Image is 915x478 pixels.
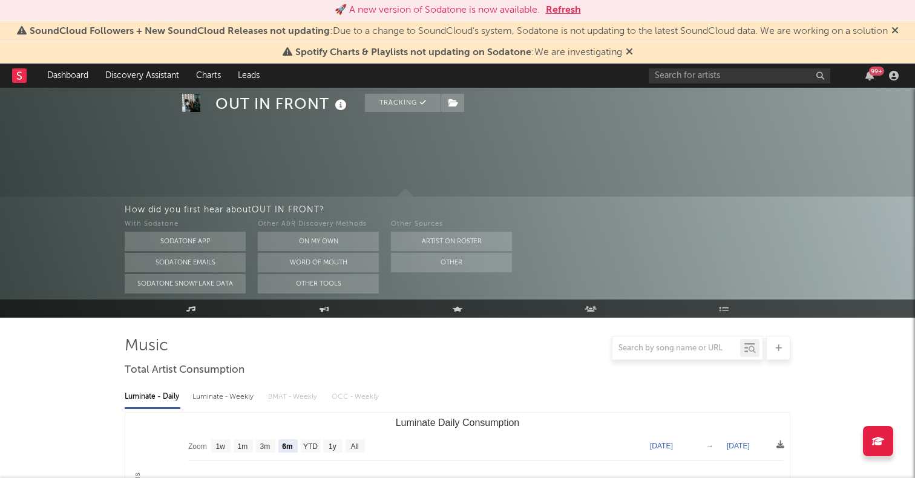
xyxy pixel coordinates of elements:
span: SoundCloud Followers + New SoundCloud Releases not updating [30,27,330,36]
span: : Due to a change to SoundCloud's system, Sodatone is not updating to the latest SoundCloud data.... [30,27,888,36]
div: How did you first hear about OUT IN FRONT ? [125,203,915,217]
div: OUT IN FRONT [215,94,350,114]
button: Sodatone Emails [125,253,246,272]
div: Luminate - Daily [125,387,180,407]
button: Word Of Mouth [258,253,379,272]
span: Spotify Charts & Playlists not updating on Sodatone [295,48,531,57]
text: 6m [282,442,292,451]
a: Charts [188,64,229,88]
div: 🚀 A new version of Sodatone is now available. [335,3,540,18]
text: Luminate Daily Consumption [396,417,520,428]
div: With Sodatone [125,217,246,232]
button: Tracking [365,94,441,112]
text: Zoom [188,442,207,451]
div: 99 + [869,67,884,76]
button: Refresh [546,3,581,18]
div: Other A&R Discovery Methods [258,217,379,232]
div: Luminate - Weekly [192,387,256,407]
button: On My Own [258,232,379,251]
text: YTD [303,442,318,451]
span: Total Artist Consumption [125,363,244,378]
text: [DATE] [650,442,673,450]
button: Artist on Roster [391,232,512,251]
text: All [350,442,358,451]
text: 1w [216,442,226,451]
button: Sodatone Snowflake Data [125,274,246,293]
button: 99+ [865,71,874,80]
span: Dismiss [626,48,633,57]
button: Sodatone App [125,232,246,251]
a: Leads [229,64,268,88]
text: [DATE] [727,442,750,450]
div: Other Sources [391,217,512,232]
a: Discovery Assistant [97,64,188,88]
input: Search for artists [649,68,830,83]
span: : We are investigating [295,48,622,57]
text: 1m [238,442,248,451]
text: 3m [260,442,271,451]
text: → [706,442,713,450]
text: 1y [329,442,336,451]
span: Dismiss [891,27,899,36]
button: Other Tools [258,274,379,293]
input: Search by song name or URL [612,344,740,353]
button: Other [391,253,512,272]
a: Dashboard [39,64,97,88]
